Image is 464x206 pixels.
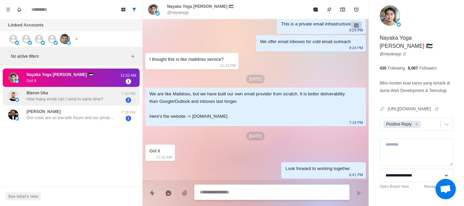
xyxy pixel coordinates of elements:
span: 2 [126,97,131,103]
button: Pin [322,3,336,16]
p: 7:28 PM [120,110,137,115]
p: No active filters [11,53,129,59]
p: [DATE] [246,75,265,83]
div: We are like Maildoso, but we have built our own email provider from scratch. It is better deliver... [149,90,351,120]
p: [DATE] [246,132,265,141]
img: picture [67,41,71,45]
img: picture [15,98,19,102]
p: Nayaka Yoga [PERSON_NAME] 🇵🇸 [167,3,234,10]
p: @nayakayp [167,10,189,16]
p: 7:33 PM [120,91,137,97]
p: Following [388,65,405,71]
button: Add filters [129,52,137,60]
img: picture [8,91,18,101]
p: Bleron Uka [26,90,48,96]
button: Add account [73,35,81,43]
button: Add reminder [350,3,363,16]
p: 7:19 PM [349,119,363,126]
img: picture [28,41,32,45]
div: Positive Reply [384,121,413,128]
div: Remove Positive Reply [413,121,420,128]
p: Followers [419,65,436,71]
img: picture [41,41,45,45]
img: picture [15,41,19,45]
p: Nayaka Yoga [PERSON_NAME] 🇵🇸 [380,34,453,50]
a: Open Board View [380,184,409,189]
p: [PERSON_NAME] [26,109,61,115]
img: picture [380,5,400,26]
p: 11:52 AM [120,73,137,78]
div: Look forward to working together. [285,165,351,172]
p: Got it [26,78,36,84]
span: 1 [126,79,131,84]
p: 11:52 AM [157,153,172,161]
button: Add media [178,186,192,200]
a: @nayakayp [380,51,407,57]
p: Our costs are so low with Azure and our private smtp that we would need to 5x open rates to justi... [26,115,115,121]
button: Send message [352,186,366,200]
button: Quick replies [145,186,159,200]
button: Notifications [14,4,24,15]
img: picture [148,4,159,15]
img: picture [156,12,160,16]
p: 430 [380,65,387,71]
p: 6:41 PM [349,171,363,179]
img: picture [8,73,18,83]
div: This is a private email infrastructure [281,20,351,28]
img: picture [60,34,70,44]
img: picture [8,110,18,120]
button: See what's new [5,192,41,201]
button: Show all conversations [129,4,140,15]
div: Got it [149,147,160,155]
p: 9:24 PM [349,26,363,34]
img: picture [15,79,19,83]
span: 1 [126,116,131,121]
a: Manage Statuses [424,184,453,189]
button: Mark as read [309,3,322,16]
p: 9:24 PM [349,44,363,52]
div: We offer email inboxes for cold email outreach [260,38,351,45]
p: Linked Accounts [8,22,43,29]
p: 8,087 [408,65,418,71]
p: How many email can I send in same time? [26,96,103,102]
div: I thought this is like maildoso service? [149,56,224,63]
p: Bikin konten buat kamu yang tertarik di dunia Web Development & Teknologi. [380,79,453,94]
p: 11:33 PM [220,62,236,69]
p: Nayaka Yoga [PERSON_NAME] 🇵🇸 [26,72,93,78]
img: picture [15,116,19,120]
a: [URL][DOMAIN_NAME] [388,106,439,112]
div: Open chat [435,179,456,199]
button: Menu [3,4,14,15]
button: Reply with AI [162,186,175,200]
img: picture [54,41,58,45]
button: Archive [336,3,350,16]
img: picture [397,22,401,26]
button: Board View [118,4,129,15]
